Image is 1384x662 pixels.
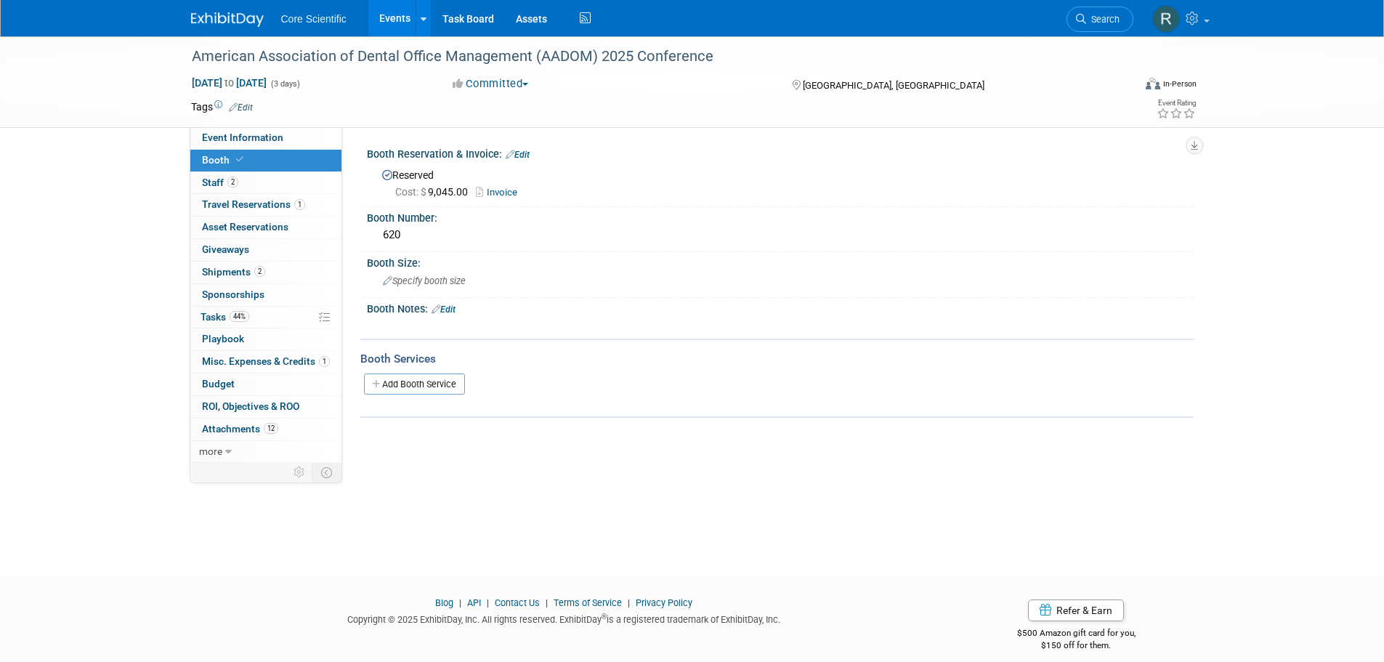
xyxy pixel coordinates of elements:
span: 1 [294,199,305,210]
span: to [222,77,236,89]
span: 1 [319,356,330,367]
a: Misc. Expenses & Credits1 [190,351,341,373]
i: Booth reservation complete [236,156,243,164]
div: Booth Services [360,351,1194,367]
span: 44% [230,311,249,322]
a: Privacy Policy [636,597,692,608]
a: Invoice [476,187,525,198]
span: Event Information [202,132,283,143]
span: Specify booth size [383,275,466,286]
span: Giveaways [202,243,249,255]
span: Cost: $ [395,186,428,198]
span: | [624,597,634,608]
span: 12 [264,423,278,434]
td: Personalize Event Tab Strip [287,463,312,482]
a: Travel Reservations1 [190,194,341,216]
a: Edit [432,304,456,315]
button: Committed [448,76,534,92]
a: Add Booth Service [364,374,465,395]
div: $150 off for them. [959,639,1194,652]
a: Edit [229,102,253,113]
a: more [190,441,341,463]
span: Asset Reservations [202,221,288,233]
a: Terms of Service [554,597,622,608]
span: [GEOGRAPHIC_DATA], [GEOGRAPHIC_DATA] [803,80,984,91]
span: (3 days) [270,79,300,89]
img: Format-Inperson.png [1146,78,1160,89]
span: Shipments [202,266,265,278]
div: Booth Notes: [367,298,1194,317]
a: Staff2 [190,172,341,194]
span: | [456,597,465,608]
a: Blog [435,597,453,608]
div: In-Person [1162,78,1197,89]
span: Booth [202,154,246,166]
span: | [483,597,493,608]
span: Misc. Expenses & Credits [202,355,330,367]
span: Attachments [202,423,278,435]
div: Booth Number: [367,207,1194,225]
a: Shipments2 [190,262,341,283]
span: 9,045.00 [395,186,474,198]
a: Playbook [190,328,341,350]
sup: ® [602,613,607,621]
a: Search [1067,7,1133,32]
div: Event Format [1048,76,1197,97]
span: Tasks [201,311,249,323]
div: Booth Reservation & Invoice: [367,143,1194,162]
a: Asset Reservations [190,217,341,238]
td: Tags [191,100,253,114]
a: Attachments12 [190,419,341,440]
a: Refer & Earn [1028,600,1124,621]
a: Edit [506,150,530,160]
a: ROI, Objectives & ROO [190,396,341,418]
img: Rachel Wolff [1152,5,1180,33]
div: Booth Size: [367,252,1194,270]
span: 2 [254,266,265,277]
span: Staff [202,177,238,188]
a: Sponsorships [190,284,341,306]
span: Search [1086,14,1120,25]
a: Budget [190,374,341,395]
div: Copyright © 2025 ExhibitDay, Inc. All rights reserved. ExhibitDay is a registered trademark of Ex... [191,610,938,626]
span: Core Scientific [281,13,347,25]
div: Reserved [378,164,1183,200]
span: ROI, Objectives & ROO [202,400,299,412]
span: Sponsorships [202,288,264,300]
span: more [199,445,222,457]
td: Toggle Event Tabs [312,463,341,482]
span: [DATE] [DATE] [191,76,267,89]
div: $500 Amazon gift card for you, [959,618,1194,651]
a: Tasks44% [190,307,341,328]
a: Event Information [190,127,341,149]
a: API [467,597,481,608]
span: | [542,597,551,608]
span: Budget [202,378,235,389]
span: Playbook [202,333,244,344]
a: Booth [190,150,341,171]
div: Event Rating [1157,100,1196,107]
a: Giveaways [190,239,341,261]
span: 2 [227,177,238,187]
div: 620 [378,224,1183,246]
span: Travel Reservations [202,198,305,210]
a: Contact Us [495,597,540,608]
div: American Association of Dental Office Management (AADOM) 2025 Conference [187,44,1112,70]
img: ExhibitDay [191,12,264,27]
